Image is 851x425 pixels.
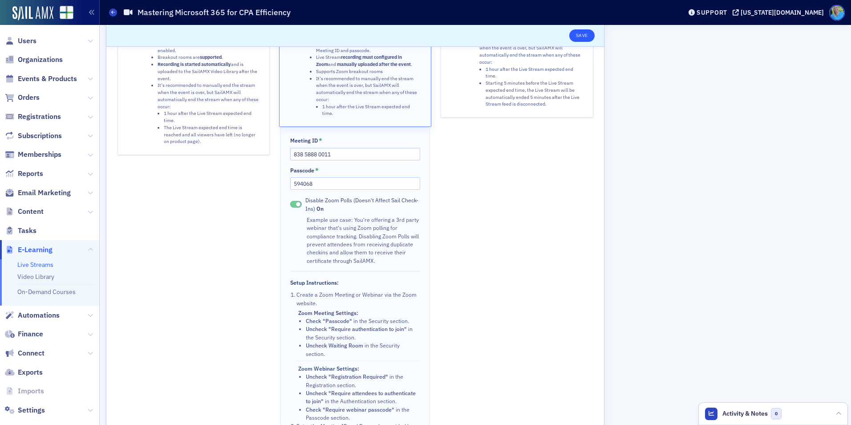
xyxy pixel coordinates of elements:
[337,61,411,67] strong: manually uploaded after the event
[158,40,260,54] li: Up to with attendee broadcasting enabled.
[298,364,420,372] div: Zoom Webinar Settings:
[322,103,421,118] li: 1 hour after the Live Stream expected end time.
[316,40,421,54] li: Supports any Zoom account. All you need is a Meeting ID and passcode.
[306,325,420,341] li: in the Security section.
[306,389,416,405] span: Uncheck "Require attendees to authenticate to join"
[53,6,73,21] a: View Homepage
[316,54,421,68] li: Live Stream and .
[164,110,260,124] li: 1 hour after the Live Stream expected end time.
[5,112,61,122] a: Registrations
[771,408,782,419] span: 0
[5,405,45,415] a: Settings
[5,207,44,217] a: Content
[306,317,352,324] span: Check "Passcode"
[5,188,71,198] a: Email Marketing
[18,329,43,339] span: Finance
[5,329,43,339] a: Finance
[306,406,394,413] span: Check "Require webinar passcode"
[486,66,583,80] li: 1 hour after the Live Stream expected end time.
[319,137,322,145] abbr: This field is required
[290,167,314,174] div: Passcode
[17,288,76,296] a: On-Demand Courses
[18,207,44,217] span: Content
[697,8,727,16] div: Support
[315,167,319,175] abbr: This field is required
[829,5,845,20] span: Profile
[5,131,62,141] a: Subscriptions
[316,75,421,118] li: It's recommended to manually end the stream when the event is over, but SailAMX will automaticall...
[17,273,54,281] a: Video Library
[298,309,420,317] div: Zoom Meeting Settings:
[305,196,420,212] span: Disable Zoom Polls (Doesn't Affect Sail Check-Ins)
[5,386,44,396] a: Imports
[18,188,71,198] span: Email Marketing
[290,137,318,144] div: Meeting ID
[5,169,43,179] a: Reports
[158,61,260,82] li: and is uploaded to the SailAMX Video Library after the event.
[722,409,768,418] span: Activity & Notes
[306,405,420,422] li: in the Passcode section.
[5,245,53,255] a: E-Learning
[479,38,583,108] li: It's recommended to manually end the stream when the event is over, but SailAMX will automaticall...
[164,124,260,145] li: The Live Stream expected end time is reached and all viewers have left (no longer on product page).
[5,226,36,236] a: Tasks
[18,74,77,84] span: Events & Products
[569,29,595,42] button: Save
[486,80,583,108] li: Starting 5 minutes before the Live Stream expected end time, the Live Stream will be automaticall...
[290,201,302,208] span: On
[17,261,53,269] a: Live Streams
[18,169,43,179] span: Reports
[306,342,365,349] span: Uncheck Waiting Room
[306,373,388,380] span: Uncheck "Registration Required"
[296,290,420,421] li: Create a Zoom Meeting or Webinar via the Zoom website.
[12,6,53,20] img: SailAMX
[18,36,36,46] span: Users
[5,150,61,159] a: Memberships
[5,36,36,46] a: Users
[18,405,45,415] span: Settings
[18,131,62,141] span: Subscriptions
[5,311,60,320] a: Automations
[733,9,827,16] button: [US_STATE][DOMAIN_NAME]
[18,386,44,396] span: Imports
[158,54,260,61] li: Breakout rooms are .
[200,54,222,60] strong: supported
[5,368,43,377] a: Exports
[5,348,45,358] a: Connect
[5,93,40,102] a: Orders
[307,216,420,265] div: Example use case: You're offering a 3rd party webinar that's using Zoom polling for compliance tr...
[158,61,231,67] strong: Recording is started automatically
[316,205,324,212] span: On
[18,311,60,320] span: Automations
[306,325,408,332] span: Uncheck "Require authentication to join"
[306,317,420,325] li: in the Security section.
[316,68,421,75] li: Supports Zoom breakout rooms
[306,372,420,389] li: in the Registration section.
[5,74,77,84] a: Events & Products
[18,55,63,65] span: Organizations
[18,348,45,358] span: Connect
[18,150,61,159] span: Memberships
[316,54,402,67] strong: recording must configured in Zoom
[18,226,36,236] span: Tasks
[741,8,824,16] div: [US_STATE][DOMAIN_NAME]
[158,82,260,145] li: It's recommended to manually end the stream when the event is over, but SailAMX will automaticall...
[306,341,420,358] li: in the Security section.
[306,389,420,405] li: in the Authentication section.
[18,245,53,255] span: E-Learning
[18,93,40,102] span: Orders
[290,279,339,286] div: Setup Instructions:
[18,112,61,122] span: Registrations
[18,368,43,377] span: Exports
[138,7,291,18] h1: Mastering Microsoft 365 for CPA Efficiency
[5,55,63,65] a: Organizations
[60,6,73,20] img: SailAMX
